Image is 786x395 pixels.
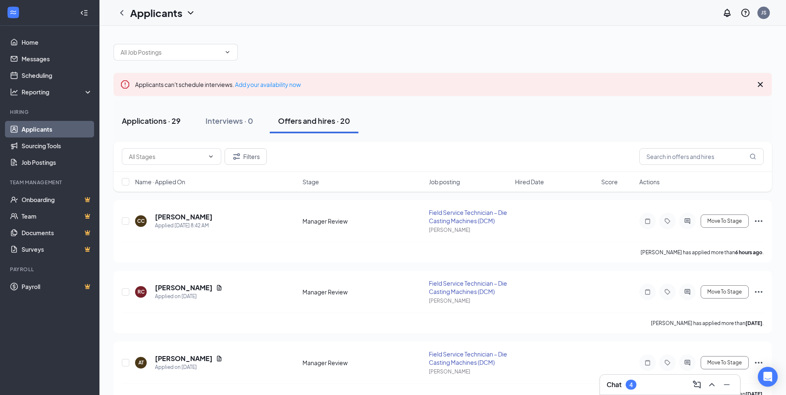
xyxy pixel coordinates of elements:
svg: ChevronDown [208,153,214,160]
svg: Document [216,284,222,291]
div: Reporting [22,88,93,96]
p: [PERSON_NAME] has applied more than . [651,320,764,327]
svg: ActiveChat [682,218,692,224]
div: AT [138,359,144,366]
div: Applied on [DATE] [155,363,222,371]
div: Applications · 29 [122,116,181,126]
span: Stage [302,178,319,186]
svg: WorkstreamLogo [9,8,17,17]
svg: ActiveChat [682,359,692,366]
button: ComposeMessage [690,378,704,391]
a: Scheduling [22,67,92,84]
div: Offers and hires · 20 [278,116,350,126]
svg: QuestionInfo [740,8,750,18]
a: PayrollCrown [22,278,92,295]
svg: Tag [663,359,672,366]
svg: ChevronDown [186,8,196,18]
span: Move To Stage [707,289,742,295]
svg: Analysis [10,88,18,96]
div: Manager Review [302,217,424,225]
div: Applied on [DATE] [155,292,222,301]
div: Team Management [10,179,91,186]
a: TeamCrown [22,208,92,224]
a: Messages [22,51,92,67]
h1: Applicants [130,6,182,20]
h5: [PERSON_NAME] [155,212,213,222]
div: [PERSON_NAME] [429,297,510,304]
svg: Ellipses [754,216,764,226]
b: [DATE] [745,320,762,326]
svg: Note [643,359,653,366]
div: Field Service Technician – Die Casting Machines (DCM) [429,279,510,296]
svg: Note [643,289,653,295]
div: Manager Review [302,288,424,296]
a: SurveysCrown [22,241,92,258]
svg: Ellipses [754,287,764,297]
button: Minimize [720,378,733,391]
a: Applicants [22,121,92,137]
span: Hired Date [515,178,544,186]
div: Applied [DATE] 8:42 AM [155,222,213,230]
svg: ActiveChat [682,289,692,295]
svg: Document [216,355,222,362]
div: JS [761,9,767,16]
div: 4 [629,381,633,388]
b: 6 hours ago [735,249,762,255]
button: Move To Stage [701,356,749,369]
span: Move To Stage [707,218,742,224]
div: CC [137,217,145,224]
input: All Stages [129,152,204,161]
button: ChevronUp [705,378,718,391]
h3: Chat [607,380,622,389]
span: Score [601,178,618,186]
svg: Cross [755,79,765,89]
svg: Error [120,79,130,89]
svg: ChevronUp [707,380,717,390]
h5: [PERSON_NAME] [155,283,213,292]
span: Actions [639,178,660,186]
span: Move To Stage [707,360,742,366]
svg: ComposeMessage [692,380,702,390]
svg: Tag [663,218,672,224]
input: All Job Postings [121,48,221,57]
div: [PERSON_NAME] [429,368,510,375]
svg: MagnifyingGlass [750,153,756,160]
a: Home [22,34,92,51]
div: Open Intercom Messenger [758,367,778,387]
a: Sourcing Tools [22,137,92,154]
svg: Filter [232,152,242,161]
a: DocumentsCrown [22,224,92,241]
svg: ChevronLeft [117,8,127,18]
button: Filter Filters [225,148,267,165]
svg: ChevronDown [224,49,231,55]
div: Manager Review [302,359,424,367]
svg: Collapse [80,9,88,17]
div: Field Service Technician – Die Casting Machines (DCM) [429,208,510,225]
svg: Note [643,218,653,224]
button: Move To Stage [701,285,749,299]
a: Job Postings [22,154,92,171]
div: [PERSON_NAME] [429,226,510,234]
span: Applicants can't schedule interviews. [135,81,301,88]
div: Hiring [10,108,91,116]
svg: Tag [663,289,672,295]
span: Name · Applied On [135,178,185,186]
svg: Ellipses [754,358,764,368]
svg: Notifications [722,8,732,18]
a: OnboardingCrown [22,191,92,208]
svg: Minimize [722,380,732,390]
h5: [PERSON_NAME] [155,354,213,363]
a: Add your availability now [235,81,301,88]
div: RC [138,288,145,295]
input: Search in offers and hires [639,148,764,165]
span: Job posting [429,178,460,186]
div: Payroll [10,266,91,273]
p: [PERSON_NAME] has applied more than . [641,249,764,256]
button: Move To Stage [701,214,749,228]
div: Interviews · 0 [206,116,253,126]
div: Field Service Technician – Die Casting Machines (DCM) [429,350,510,366]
